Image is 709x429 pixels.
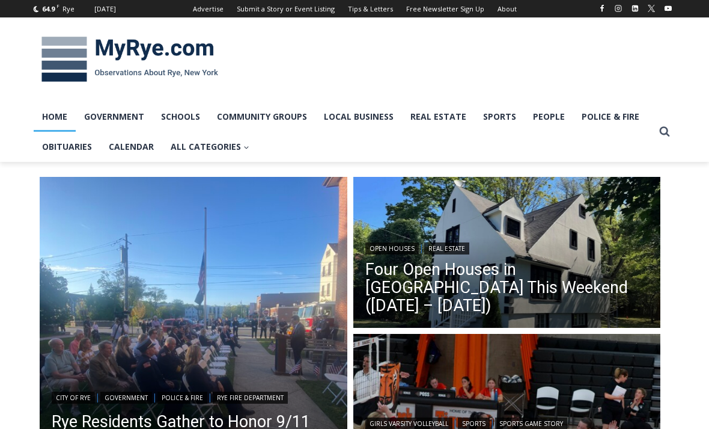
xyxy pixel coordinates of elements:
[365,261,649,315] a: Four Open Houses in [GEOGRAPHIC_DATA] This Weekend ([DATE] – [DATE])
[353,177,661,331] a: Read More Four Open Houses in Rye This Weekend (September 13 – 14)
[595,1,609,16] a: Facebook
[42,4,55,13] span: 64.9
[661,1,675,16] a: YouTube
[52,392,95,404] a: City of Rye
[62,4,75,14] div: Rye
[34,132,100,162] a: Obituaries
[353,177,661,331] img: 506 Midland Avenue, Rye
[475,102,525,132] a: Sports
[153,102,208,132] a: Schools
[34,102,654,162] nav: Primary Navigation
[100,392,152,404] a: Government
[365,240,649,255] div: |
[76,102,153,132] a: Government
[213,392,288,404] a: Rye Fire Department
[162,132,258,162] a: All Categories
[611,1,625,16] a: Instagram
[171,140,249,153] span: All Categories
[402,102,475,132] a: Real Estate
[628,1,642,16] a: Linkedin
[100,132,162,162] a: Calendar
[157,392,207,404] a: Police & Fire
[52,389,335,404] div: | | |
[424,242,469,255] a: Real Estate
[644,1,659,16] a: X
[34,28,226,91] img: MyRye.com
[56,2,59,9] span: F
[315,102,402,132] a: Local Business
[573,102,648,132] a: Police & Fire
[34,102,76,132] a: Home
[365,242,419,255] a: Open Houses
[94,4,116,14] div: [DATE]
[525,102,573,132] a: People
[654,121,675,143] button: View Search Form
[208,102,315,132] a: Community Groups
